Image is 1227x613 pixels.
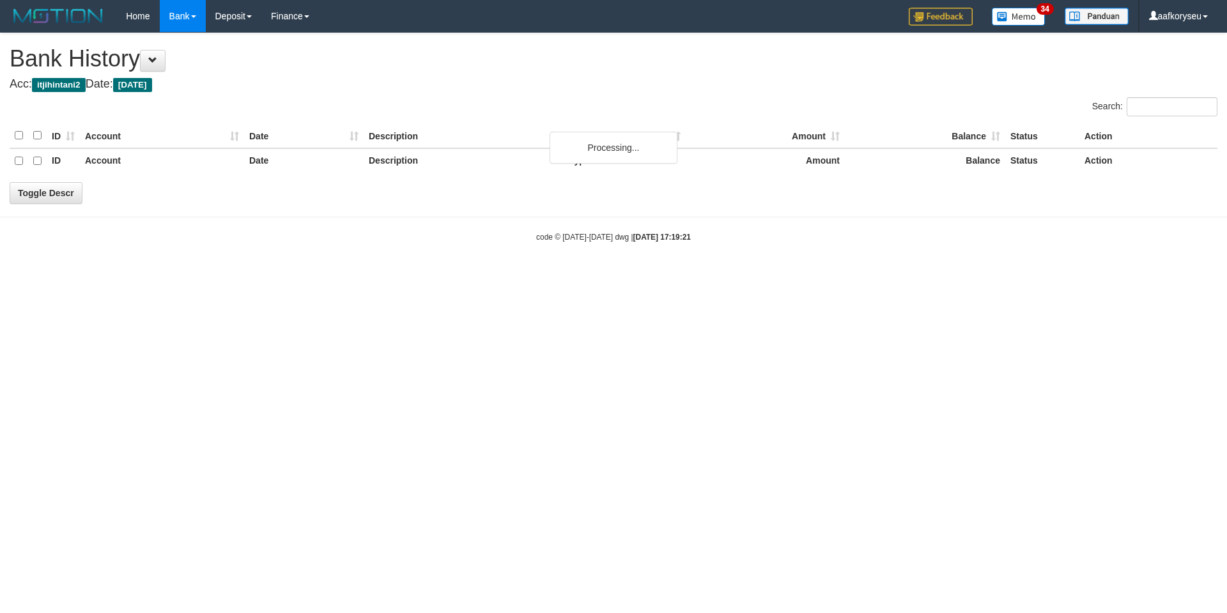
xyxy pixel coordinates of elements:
[550,132,677,164] div: Processing...
[1079,123,1217,148] th: Action
[113,78,152,92] span: [DATE]
[10,182,82,204] a: Toggle Descr
[1127,97,1217,116] input: Search:
[633,233,691,242] strong: [DATE] 17:19:21
[10,6,107,26] img: MOTION_logo.png
[47,148,80,173] th: ID
[845,148,1005,173] th: Balance
[32,78,86,92] span: itjihintani2
[1005,123,1079,148] th: Status
[686,123,845,148] th: Amount
[80,123,244,148] th: Account
[686,148,845,173] th: Amount
[1037,3,1054,15] span: 34
[992,8,1046,26] img: Button%20Memo.svg
[1079,148,1217,173] th: Action
[10,78,1217,91] h4: Acc: Date:
[909,8,973,26] img: Feedback.jpg
[244,148,364,173] th: Date
[10,46,1217,72] h1: Bank History
[564,123,686,148] th: Type
[364,123,564,148] th: Description
[47,123,80,148] th: ID
[1005,148,1079,173] th: Status
[244,123,364,148] th: Date
[845,123,1005,148] th: Balance
[80,148,244,173] th: Account
[1092,97,1217,116] label: Search:
[364,148,564,173] th: Description
[536,233,691,242] small: code © [DATE]-[DATE] dwg |
[1065,8,1129,25] img: panduan.png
